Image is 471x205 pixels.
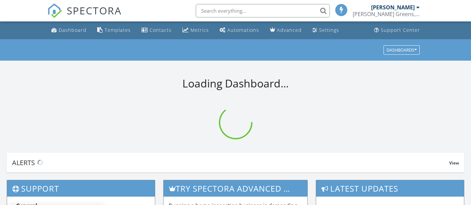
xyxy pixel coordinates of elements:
a: Dashboard [49,24,89,37]
span: View [449,160,459,166]
h3: Latest Updates [316,180,464,197]
a: Settings [310,24,342,37]
a: SPECTORA [47,9,122,23]
div: Contacts [150,27,172,33]
a: Templates [95,24,133,37]
div: Templates [105,27,131,33]
a: Automations (Basic) [217,24,262,37]
div: Support Center [381,27,420,33]
div: Advanced [277,27,302,33]
input: Search everything... [196,4,330,17]
div: Dashboards [387,48,417,52]
span: SPECTORA [67,3,122,17]
a: Contacts [139,24,174,37]
h3: Try spectora advanced [DATE] [164,180,307,197]
div: Automations [227,27,259,33]
div: Alerts [12,158,449,167]
div: [PERSON_NAME] [371,4,415,11]
button: Dashboards [384,45,420,55]
h3: Support [7,180,155,197]
div: Figueroa Greens, LLC [353,11,420,17]
a: Support Center [371,24,423,37]
div: Metrics [190,27,209,33]
a: Metrics [180,24,212,37]
img: The Best Home Inspection Software - Spectora [47,3,62,18]
div: Dashboard [59,27,86,33]
div: Settings [319,27,339,33]
a: Advanced [267,24,304,37]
